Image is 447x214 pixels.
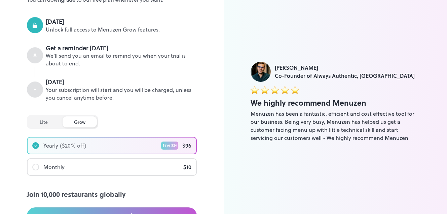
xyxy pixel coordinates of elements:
[161,142,178,150] div: Save $ 24
[27,189,197,199] div: Join 10,000 restaurants globally
[183,163,191,171] div: $ 10
[251,86,259,94] img: star
[271,86,279,94] img: star
[46,26,197,34] div: Unlock full access to Menuzen Grow features.
[28,116,59,127] div: lite
[46,44,197,52] div: Get a reminder [DATE]
[182,142,191,150] div: $ 96
[251,97,420,108] div: We highly recommend Menuzen
[261,86,269,94] img: star
[60,142,86,150] div: ($ 20 % off)
[251,62,271,82] img: Jade Hajj
[63,116,97,127] div: grow
[43,142,58,150] div: Yearly
[43,163,65,171] div: Monthly
[275,64,415,72] div: [PERSON_NAME]
[46,86,197,102] div: Your subscription will start and you will be charged, unless you cancel anytime before.
[291,86,299,94] img: star
[46,17,197,26] div: [DATE]
[251,110,420,142] div: Menuzen has been a fantastic, efficient and cost effective tool for our business. Being very busy...
[46,77,197,86] div: [DATE]
[46,52,197,67] div: We’ll send you an email to remind you when your trial is about to end.
[281,86,289,94] img: star
[275,72,415,80] div: Co-Founder of Always Authentic, [GEOGRAPHIC_DATA]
